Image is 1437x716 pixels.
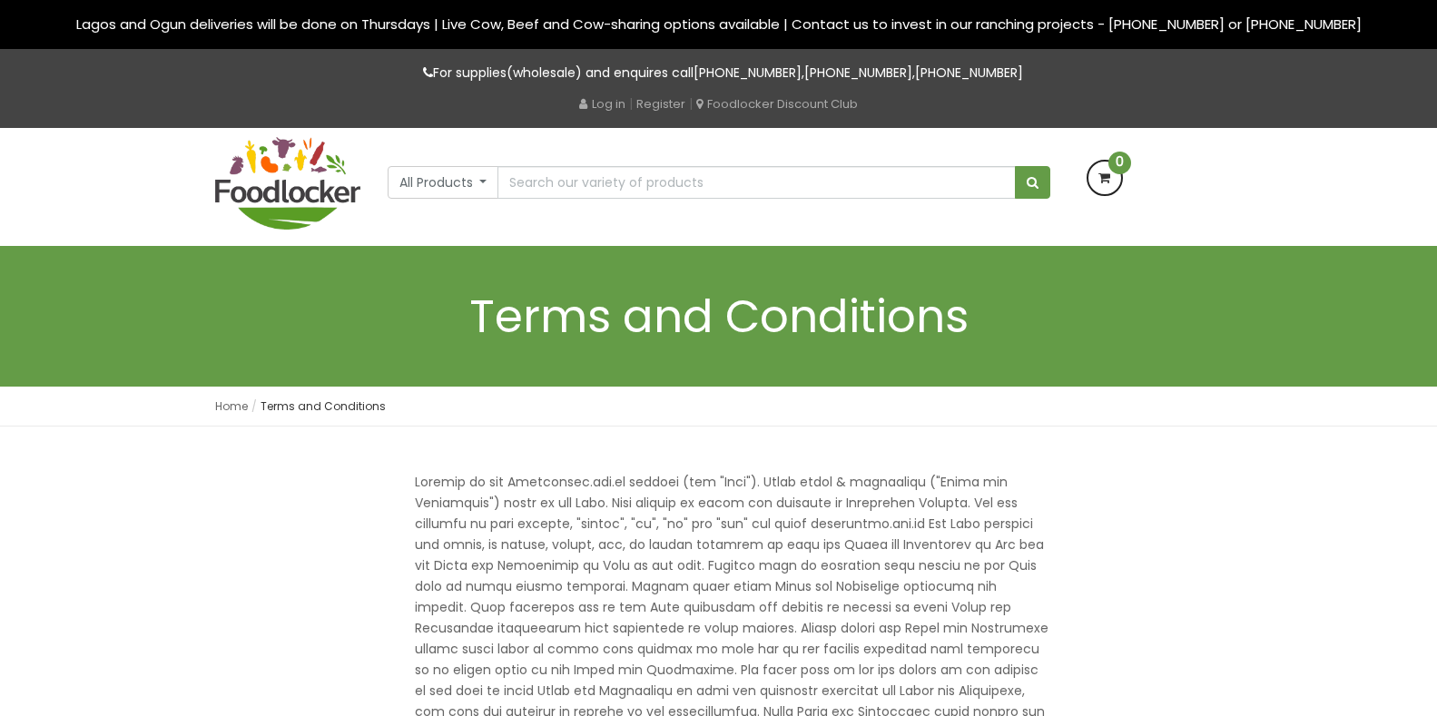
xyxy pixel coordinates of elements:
[804,64,912,82] a: [PHONE_NUMBER]
[689,94,693,113] span: |
[915,64,1023,82] a: [PHONE_NUMBER]
[696,95,858,113] a: Foodlocker Discount Club
[388,166,499,199] button: All Products
[215,291,1223,341] h1: Terms and Conditions
[629,94,633,113] span: |
[215,398,248,414] a: Home
[497,166,1015,199] input: Search our variety of products
[215,63,1223,83] p: For supplies(wholesale) and enquires call , ,
[76,15,1362,34] span: Lagos and Ogun deliveries will be done on Thursdays | Live Cow, Beef and Cow-sharing options avai...
[579,95,625,113] a: Log in
[694,64,802,82] a: [PHONE_NUMBER]
[1108,152,1131,174] span: 0
[215,137,360,230] img: FoodLocker
[636,95,685,113] a: Register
